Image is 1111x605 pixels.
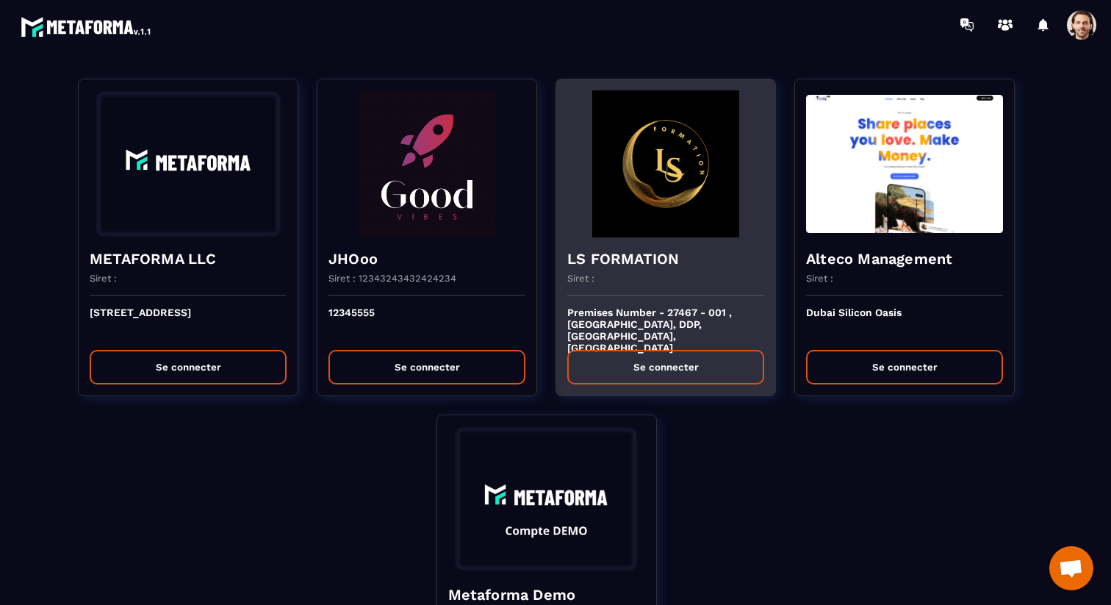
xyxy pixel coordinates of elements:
[448,584,645,605] h4: Metaforma Demo
[90,307,287,339] p: [STREET_ADDRESS]
[1049,546,1093,590] a: Ouvrir le chat
[806,307,1003,339] p: Dubai Silicon Oasis
[567,273,594,284] p: Siret :
[328,350,525,384] button: Se connecter
[567,248,764,269] h4: LS FORMATION
[21,13,153,40] img: logo
[328,248,525,269] h4: JHOoo
[448,426,645,573] img: funnel-background
[90,90,287,237] img: funnel-background
[328,307,525,339] p: 12345555
[567,90,764,237] img: funnel-background
[567,350,764,384] button: Se connecter
[328,90,525,237] img: funnel-background
[567,307,764,339] p: Premises Number - 27467 - 001 , [GEOGRAPHIC_DATA], DDP, [GEOGRAPHIC_DATA], [GEOGRAPHIC_DATA]
[90,273,117,284] p: Siret :
[806,90,1003,237] img: funnel-background
[90,248,287,269] h4: METAFORMA LLC
[90,350,287,384] button: Se connecter
[806,273,833,284] p: Siret :
[328,273,456,284] p: Siret : 12343243432424234
[806,248,1003,269] h4: Alteco Management
[806,350,1003,384] button: Se connecter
